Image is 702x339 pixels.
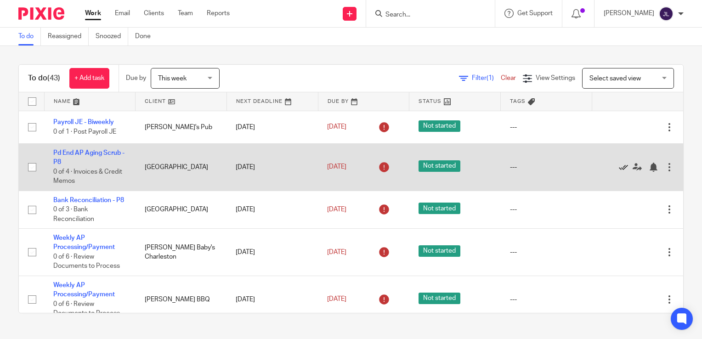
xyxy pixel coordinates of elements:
[604,9,654,18] p: [PERSON_NAME]
[53,150,125,165] a: Pd End AP Aging Scrub - P8
[85,9,101,18] a: Work
[48,28,89,45] a: Reassigned
[536,75,575,81] span: View Settings
[472,75,501,81] span: Filter
[53,254,120,270] span: 0 of 6 · Review Documents to Process
[53,119,114,125] a: Payroll JE - Biweekly
[510,248,583,257] div: ---
[115,9,130,18] a: Email
[510,99,526,104] span: Tags
[419,120,460,132] span: Not started
[487,75,494,81] span: (1)
[327,124,346,130] span: [DATE]
[510,163,583,172] div: ---
[158,75,187,82] span: This week
[136,229,227,276] td: [PERSON_NAME] Baby's Charleston
[419,245,460,257] span: Not started
[226,276,318,323] td: [DATE]
[47,74,60,82] span: (43)
[135,28,158,45] a: Done
[327,249,346,255] span: [DATE]
[327,296,346,303] span: [DATE]
[136,111,227,143] td: [PERSON_NAME]'s Pub
[126,73,146,83] p: Due by
[53,235,115,250] a: Weekly AP Processing/Payment
[226,111,318,143] td: [DATE]
[419,160,460,172] span: Not started
[18,7,64,20] img: Pixie
[419,203,460,214] span: Not started
[385,11,467,19] input: Search
[589,75,641,82] span: Select saved view
[53,169,122,185] span: 0 of 4 · Invoices & Credit Memos
[69,68,109,89] a: + Add task
[510,295,583,304] div: ---
[226,143,318,191] td: [DATE]
[510,123,583,132] div: ---
[136,276,227,323] td: [PERSON_NAME] BBQ
[136,191,227,228] td: [GEOGRAPHIC_DATA]
[659,6,674,21] img: svg%3E
[53,197,124,203] a: Bank Reconciliation - P8
[419,293,460,304] span: Not started
[96,28,128,45] a: Snoozed
[517,10,553,17] span: Get Support
[53,282,115,298] a: Weekly AP Processing/Payment
[53,301,120,317] span: 0 of 6 · Review Documents to Process
[18,28,41,45] a: To do
[510,205,583,214] div: ---
[501,75,516,81] a: Clear
[327,206,346,213] span: [DATE]
[144,9,164,18] a: Clients
[619,163,633,172] a: Mark as done
[327,164,346,170] span: [DATE]
[226,191,318,228] td: [DATE]
[207,9,230,18] a: Reports
[28,73,60,83] h1: To do
[53,206,94,222] span: 0 of 3 · Bank Reconciliation
[53,129,116,135] span: 0 of 1 · Post Payroll JE
[178,9,193,18] a: Team
[226,229,318,276] td: [DATE]
[136,143,227,191] td: [GEOGRAPHIC_DATA]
